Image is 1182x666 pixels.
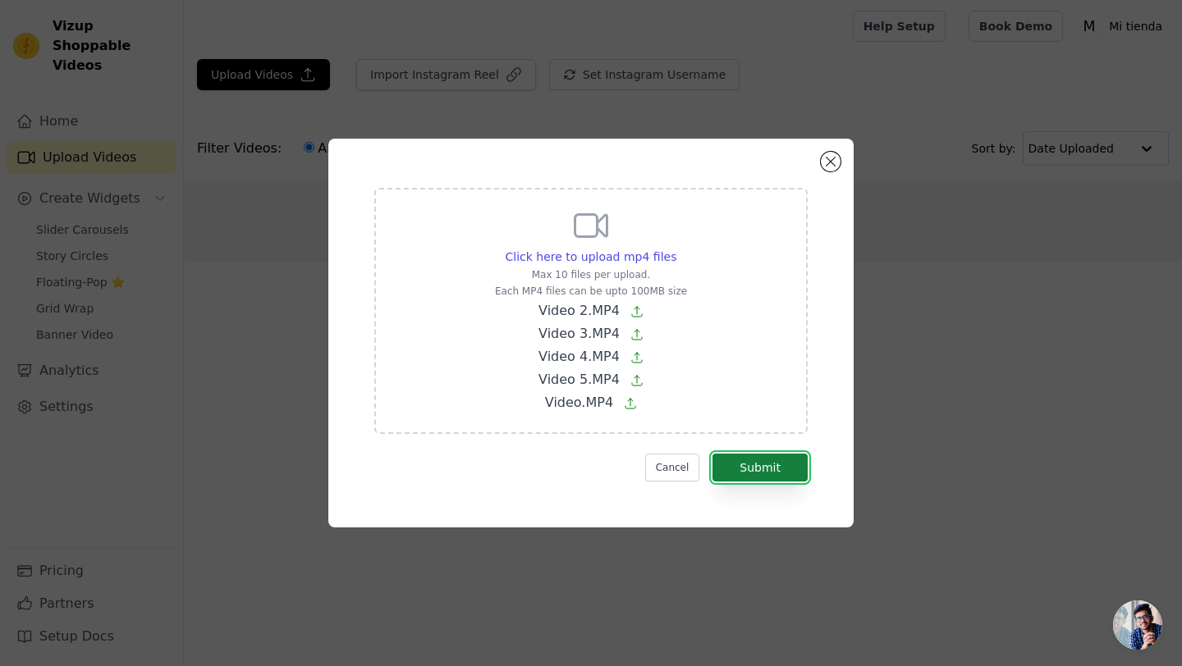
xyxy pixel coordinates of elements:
[712,454,808,481] button: Submit
[538,326,620,341] span: Video 3.MP4
[545,395,613,410] span: Video.MP4
[821,152,841,171] button: Close modal
[538,303,620,318] span: Video 2.MP4
[495,268,687,281] p: Max 10 files per upload.
[538,349,620,364] span: Video 4.MP4
[506,250,677,263] span: Click here to upload mp4 files
[1113,600,1162,650] div: Chat abierto
[538,372,620,387] span: Video 5.MP4
[495,285,687,298] p: Each MP4 files can be upto 100MB size
[645,454,700,481] button: Cancel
